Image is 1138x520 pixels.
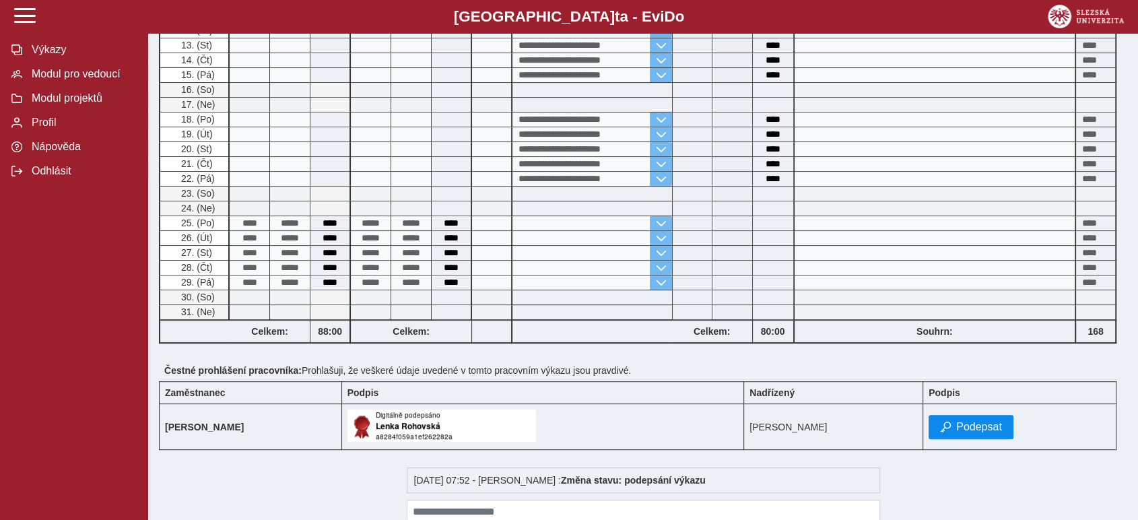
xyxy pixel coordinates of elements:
span: 28. (Čt) [178,262,213,273]
span: Podepsat [956,421,1002,433]
button: Podepsat [929,415,1013,439]
img: logo_web_su.png [1048,5,1124,28]
span: 13. (St) [178,40,212,51]
b: Zaměstnanec [165,387,225,398]
b: Nadřízený [749,387,795,398]
span: 20. (St) [178,143,212,154]
span: o [675,8,685,25]
span: 30. (So) [178,292,215,302]
b: Celkem: [230,326,310,337]
span: D [664,8,675,25]
b: [GEOGRAPHIC_DATA] a - Evi [40,8,1098,26]
span: 29. (Pá) [178,277,215,288]
b: Podpis [929,387,960,398]
span: Modul pro vedoucí [28,68,137,80]
td: [PERSON_NAME] [744,404,923,450]
b: [PERSON_NAME] [165,422,244,432]
span: 26. (Út) [178,232,213,243]
div: Prohlašuji, že veškeré údaje uvedené v tomto pracovním výkazu jsou pravdivé. [159,360,1127,381]
b: Celkem: [672,326,752,337]
b: Podpis [347,387,379,398]
span: 22. (Pá) [178,173,215,184]
span: Profil [28,117,137,129]
b: Změna stavu: podepsání výkazu [561,475,706,486]
b: 80:00 [753,326,793,337]
span: Modul projektů [28,92,137,104]
span: 14. (Čt) [178,55,213,65]
b: 168 [1076,326,1115,337]
img: Digitálně podepsáno uživatelem [347,410,536,442]
div: [DATE] 07:52 - [PERSON_NAME] : [407,467,880,493]
span: t [615,8,620,25]
span: Odhlásit [28,165,137,177]
span: Výkazy [28,44,137,56]
span: 12. (Út) [178,25,213,36]
span: 24. (Ne) [178,203,215,214]
span: 27. (St) [178,247,212,258]
b: Čestné prohlášení pracovníka: [164,365,302,376]
span: 17. (Ne) [178,99,215,110]
span: Nápověda [28,141,137,153]
span: 23. (So) [178,188,215,199]
span: 16. (So) [178,84,215,95]
b: Souhrn: [916,326,953,337]
span: 18. (Po) [178,114,215,125]
span: 19. (Út) [178,129,213,139]
span: 25. (Po) [178,218,215,228]
b: 88:00 [310,326,349,337]
span: 15. (Pá) [178,69,215,80]
b: Celkem: [351,326,471,337]
span: 31. (Ne) [178,306,215,317]
span: 21. (Čt) [178,158,213,169]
